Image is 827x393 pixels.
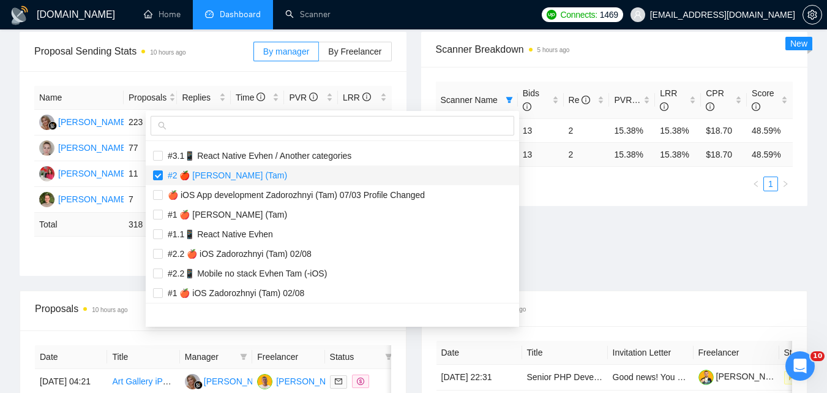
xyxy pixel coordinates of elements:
[163,210,287,219] span: #1 🍎 [PERSON_NAME] (Tam)
[144,9,181,20] a: homeHome
[522,341,608,365] th: Title
[163,229,273,239] span: #1.1📱 React Native Evhen
[10,6,29,25] img: logo
[660,102,668,111] span: info-circle
[560,8,597,21] span: Connects:
[276,375,346,388] div: [PERSON_NAME]
[35,345,107,369] th: Date
[537,47,570,53] time: 5 hours ago
[180,345,252,369] th: Manager
[778,177,793,191] li: Next Page
[285,9,331,20] a: searchScanner
[163,249,312,259] span: #2.2 🍎 iOS Zadorozhnyi (Tam) 02/08
[582,96,590,104] span: info-circle
[129,91,167,104] span: Proposals
[609,142,655,166] td: 15.38 %
[328,47,381,56] span: By Freelancer
[614,95,643,105] span: PVR
[163,190,425,200] span: 🍎 iOS App development Zadorozhnyi (Tam) 07/03 Profile Changed
[782,180,789,188] span: right
[655,118,701,142] td: 15.38%
[39,168,129,178] a: OT[PERSON_NAME]
[701,118,747,142] td: $18.70
[790,39,807,48] span: New
[335,378,342,385] span: mail
[124,86,178,110] th: Proposals
[569,95,591,105] span: Re
[523,102,531,111] span: info-circle
[660,88,677,112] span: LRR
[752,180,760,188] span: left
[58,167,129,180] div: [PERSON_NAME]
[58,115,129,129] div: [PERSON_NAME]
[749,177,763,191] button: left
[48,121,57,130] img: gigradar-bm.png
[701,142,747,166] td: $ 18.70
[706,102,714,111] span: info-circle
[256,93,265,101] span: info-circle
[289,93,318,102] span: PVR
[785,351,815,381] iframe: Intercom live chat
[185,350,235,364] span: Manager
[564,142,610,166] td: 2
[747,118,793,142] td: 48.59%
[58,193,129,206] div: [PERSON_NAME]
[39,140,54,156] img: TK
[124,110,178,135] td: 223
[205,10,214,18] span: dashboard
[385,353,392,361] span: filter
[436,341,522,365] th: Date
[182,91,217,104] span: Replies
[257,374,272,389] img: VZ
[39,194,129,204] a: P[PERSON_NAME]
[39,115,54,130] img: MC
[35,301,213,321] div: Proposals
[124,213,178,237] td: 318
[252,345,324,369] th: Freelancer
[655,142,701,166] td: 15.38 %
[185,376,274,386] a: MC[PERSON_NAME]
[441,95,498,105] span: Scanner Name
[600,8,618,21] span: 1469
[608,341,694,365] th: Invitation Letter
[39,192,54,207] img: P
[257,376,346,386] a: VZ[PERSON_NAME]
[506,96,513,104] span: filter
[778,177,793,191] button: right
[34,86,124,110] th: Name
[609,118,655,142] td: 15.38%
[240,353,247,361] span: filter
[163,151,351,161] span: #3.1📱 React Native Evhen / Another categories
[436,365,522,391] td: [DATE] 22:31
[124,187,178,213] td: 7
[124,135,178,161] td: 77
[634,10,642,19] span: user
[436,42,793,57] span: Scanner Breakdown
[803,5,822,25] button: setting
[343,93,371,102] span: LRR
[34,44,253,59] span: Proposal Sending Stats
[810,351,825,361] span: 10
[784,372,826,382] a: Pending
[309,93,318,101] span: info-circle
[34,213,124,237] td: Total
[764,177,777,191] a: 1
[39,166,54,181] img: OT
[527,372,737,382] a: Senior PHP Developer with Symfony Expertise Needed
[698,372,787,381] a: [PERSON_NAME]
[107,345,179,369] th: Title
[158,121,167,130] span: search
[150,49,185,56] time: 10 hours ago
[518,142,564,166] td: 13
[163,170,287,180] span: #2 🍎 [PERSON_NAME] (Tam)
[518,118,564,142] td: 13
[238,348,250,366] span: filter
[763,177,778,191] li: 1
[564,118,610,142] td: 2
[523,88,539,112] span: Bids
[503,91,515,109] span: filter
[803,10,822,20] a: setting
[330,350,380,364] span: Status
[747,142,793,166] td: 48.59 %
[194,381,203,389] img: gigradar-bm.png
